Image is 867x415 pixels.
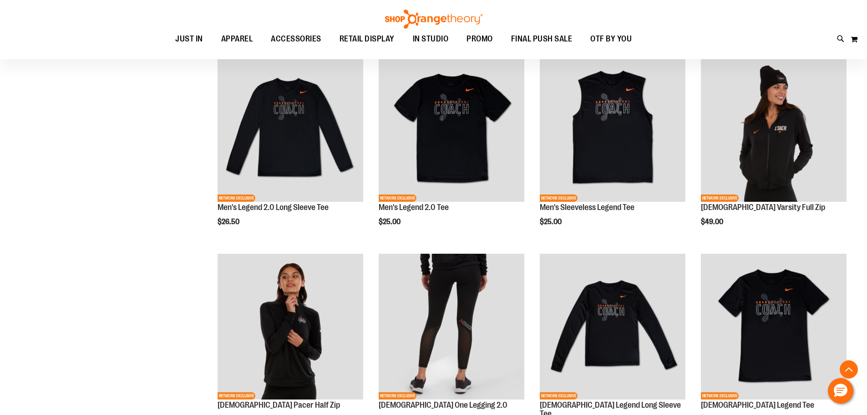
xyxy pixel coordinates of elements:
[701,400,814,410] a: [DEMOGRAPHIC_DATA] Legend Tee
[466,29,493,49] span: PROMO
[457,29,502,50] a: PROMO
[413,29,449,49] span: IN STUDIO
[379,56,524,202] img: OTF Mens Coach FA23 Legend 2.0 SS Tee - Black primary image
[379,195,416,202] span: NETWORK EXCLUSIVE
[175,29,203,49] span: JUST IN
[213,51,368,249] div: product
[340,29,395,49] span: RETAIL DISPLAY
[540,203,634,212] a: Men's Sleeveless Legend Tee
[540,195,578,202] span: NETWORK EXCLUSIVE
[218,254,363,400] img: OTF Ladies Coach FA23 Pacer Half Zip - Black primary image
[218,203,329,212] a: Men's Legend 2.0 Long Sleeve Tee
[218,400,340,410] a: [DEMOGRAPHIC_DATA] Pacer Half Zip
[701,56,847,202] img: OTF Ladies Coach FA23 Varsity Full Zip - Black primary image
[384,10,484,29] img: Shop Orangetheory
[218,56,363,202] img: OTF Mens Coach FA23 Legend 2.0 LS Tee - Black primary image
[271,29,321,49] span: ACCESSORIES
[330,29,404,50] a: RETAIL DISPLAY
[540,254,685,400] img: OTF Ladies Coach FA23 Legend LS Tee - Black primary image
[166,29,212,50] a: JUST IN
[581,29,641,50] a: OTF BY YOU
[540,218,563,226] span: $25.00
[379,254,524,401] a: OTF Ladies Coach FA23 One Legging 2.0 - Black primary imageNETWORK EXCLUSIVE
[379,56,524,203] a: OTF Mens Coach FA23 Legend 2.0 SS Tee - Black primary imageNETWORK EXCLUSIVE
[696,51,851,249] div: product
[404,29,458,49] a: IN STUDIO
[379,254,524,400] img: OTF Ladies Coach FA23 One Legging 2.0 - Black primary image
[540,392,578,400] span: NETWORK EXCLUSIVE
[379,203,449,212] a: Men's Legend 2.0 Tee
[701,195,739,202] span: NETWORK EXCLUSIVE
[218,195,255,202] span: NETWORK EXCLUSIVE
[221,29,253,49] span: APPAREL
[212,29,262,50] a: APPAREL
[701,56,847,203] a: OTF Ladies Coach FA23 Varsity Full Zip - Black primary imageNETWORK EXCLUSIVE
[218,218,241,226] span: $26.50
[379,400,507,410] a: [DEMOGRAPHIC_DATA] One Legging 2.0
[701,392,739,400] span: NETWORK EXCLUSIVE
[828,378,853,404] button: Hello, have a question? Let’s chat.
[840,360,858,379] button: Back To Top
[374,51,529,249] div: product
[701,218,725,226] span: $49.00
[379,392,416,400] span: NETWORK EXCLUSIVE
[540,56,685,202] img: OTF Mens Coach FA23 Legend Sleeveless Tee - Black primary image
[701,254,847,400] img: OTF Ladies Coach FA23 Legend SS Tee - Black primary image
[540,254,685,401] a: OTF Ladies Coach FA23 Legend LS Tee - Black primary imageNETWORK EXCLUSIVE
[535,51,690,249] div: product
[379,218,402,226] span: $25.00
[218,56,363,203] a: OTF Mens Coach FA23 Legend 2.0 LS Tee - Black primary imageNETWORK EXCLUSIVE
[502,29,582,50] a: FINAL PUSH SALE
[218,254,363,401] a: OTF Ladies Coach FA23 Pacer Half Zip - Black primary imageNETWORK EXCLUSIVE
[701,254,847,401] a: OTF Ladies Coach FA23 Legend SS Tee - Black primary imageNETWORK EXCLUSIVE
[540,56,685,203] a: OTF Mens Coach FA23 Legend Sleeveless Tee - Black primary imageNETWORK EXCLUSIVE
[218,392,255,400] span: NETWORK EXCLUSIVE
[262,29,330,50] a: ACCESSORIES
[511,29,573,49] span: FINAL PUSH SALE
[590,29,632,49] span: OTF BY YOU
[701,203,825,212] a: [DEMOGRAPHIC_DATA] Varsity Full Zip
